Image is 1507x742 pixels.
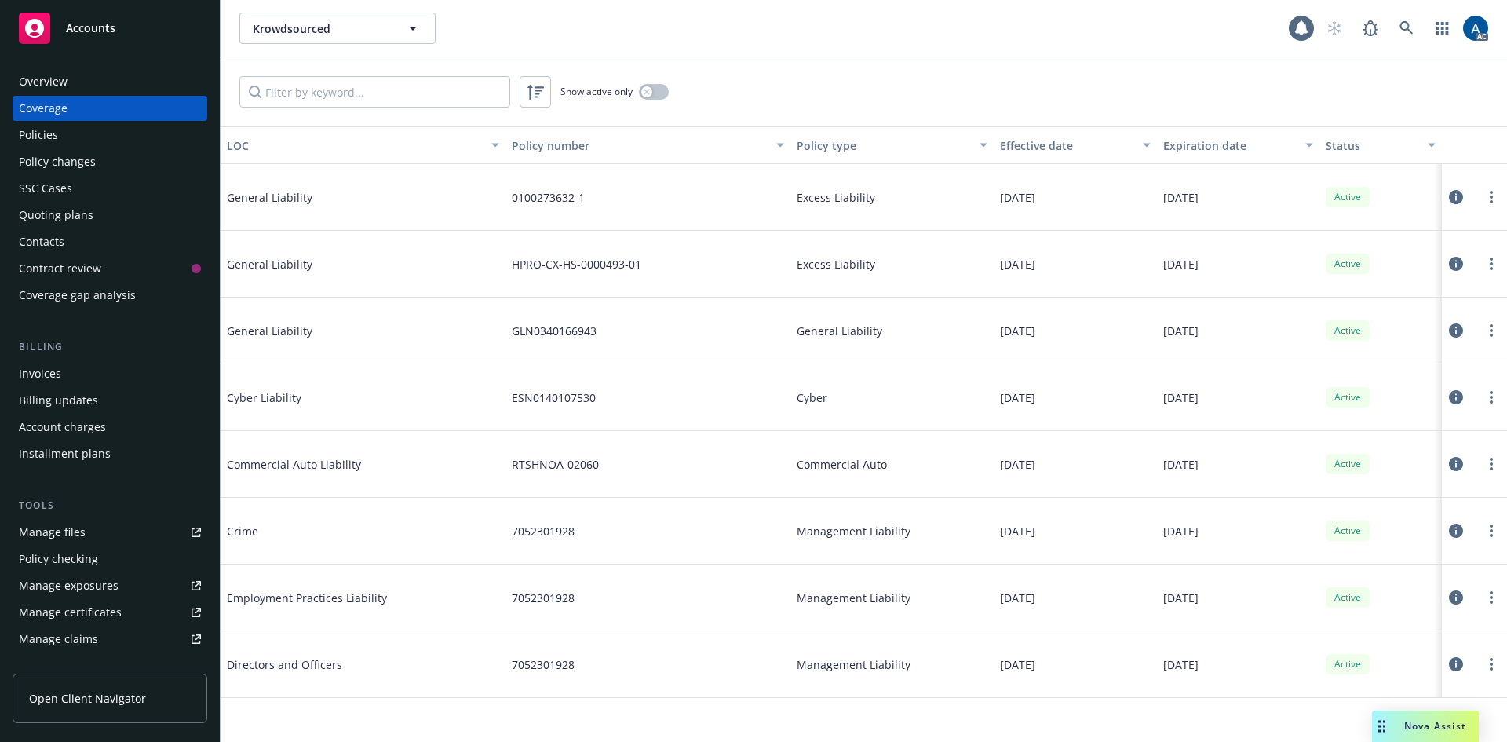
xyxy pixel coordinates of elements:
[19,361,61,386] div: Invoices
[1355,13,1386,44] a: Report a Bug
[1000,189,1035,206] span: [DATE]
[512,323,597,339] span: GLN0340166943
[797,456,887,473] span: Commercial Auto
[1482,254,1501,273] a: more
[13,203,207,228] a: Quoting plans
[13,96,207,121] a: Coverage
[19,149,96,174] div: Policy changes
[1163,137,1296,154] div: Expiration date
[1391,13,1422,44] a: Search
[13,176,207,201] a: SSC Cases
[1482,188,1501,207] a: more
[13,498,207,514] div: Tools
[13,256,207,281] a: Contract review
[66,22,115,35] span: Accounts
[1163,389,1199,406] span: [DATE]
[1482,388,1501,407] a: more
[512,456,599,473] span: RTSHNOA-02060
[512,256,641,272] span: HPRO-CX-HS-0000493-01
[1319,126,1442,164] button: Status
[19,229,64,254] div: Contacts
[13,361,207,386] a: Invoices
[13,520,207,545] a: Manage files
[19,69,68,94] div: Overview
[1163,189,1199,206] span: [DATE]
[19,283,136,308] div: Coverage gap analysis
[19,627,98,652] div: Manage claims
[1157,126,1319,164] button: Expiration date
[512,137,767,154] div: Policy number
[13,627,207,652] a: Manage claims
[19,96,68,121] div: Coverage
[19,573,119,598] div: Manage exposures
[994,126,1156,164] button: Effective date
[1482,588,1501,607] a: more
[19,388,98,413] div: Billing updates
[19,653,93,678] div: Manage BORs
[1427,13,1458,44] a: Switch app
[1000,256,1035,272] span: [DATE]
[1163,456,1199,473] span: [DATE]
[19,441,111,466] div: Installment plans
[1372,711,1479,742] button: Nova Assist
[13,546,207,572] a: Policy checking
[1332,323,1363,338] span: Active
[1404,719,1466,733] span: Nova Assist
[239,13,436,44] button: Krowdsourced
[797,523,910,539] span: Management Liability
[13,69,207,94] a: Overview
[1319,13,1350,44] a: Start snowing
[13,573,207,598] span: Manage exposures
[1000,456,1035,473] span: [DATE]
[1163,256,1199,272] span: [DATE]
[797,590,910,606] span: Management Liability
[1000,323,1035,339] span: [DATE]
[1332,590,1363,605] span: Active
[19,520,86,545] div: Manage files
[227,656,462,673] span: Directors and Officers
[797,656,910,673] span: Management Liability
[1163,523,1199,539] span: [DATE]
[227,590,462,606] span: Employment Practices Liability
[227,389,462,406] span: Cyber Liability
[227,456,462,473] span: Commercial Auto Liability
[221,126,505,164] button: LOC
[512,656,575,673] span: 7052301928
[1163,590,1199,606] span: [DATE]
[19,203,93,228] div: Quoting plans
[253,20,389,37] span: Krowdsourced
[512,590,575,606] span: 7052301928
[13,415,207,440] a: Account charges
[13,283,207,308] a: Coverage gap analysis
[1482,521,1501,540] a: more
[19,546,98,572] div: Policy checking
[227,323,462,339] span: General Liability
[560,85,633,98] span: Show active only
[1332,257,1363,271] span: Active
[13,149,207,174] a: Policy changes
[19,415,106,440] div: Account charges
[1332,190,1363,204] span: Active
[19,176,72,201] div: SSC Cases
[512,523,575,539] span: 7052301928
[797,256,875,272] span: Excess Liability
[227,137,482,154] div: LOC
[1332,657,1363,671] span: Active
[790,126,994,164] button: Policy type
[512,189,585,206] span: 0100273632-1
[227,189,462,206] span: General Liability
[797,389,827,406] span: Cyber
[797,323,882,339] span: General Liability
[1163,323,1199,339] span: [DATE]
[1000,590,1035,606] span: [DATE]
[512,389,596,406] span: ESN0140107530
[797,189,875,206] span: Excess Liability
[227,256,462,272] span: General Liability
[19,256,101,281] div: Contract review
[1332,457,1363,471] span: Active
[1332,524,1363,538] span: Active
[13,6,207,50] a: Accounts
[1463,16,1488,41] img: photo
[13,600,207,625] a: Manage certificates
[227,523,462,539] span: Crime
